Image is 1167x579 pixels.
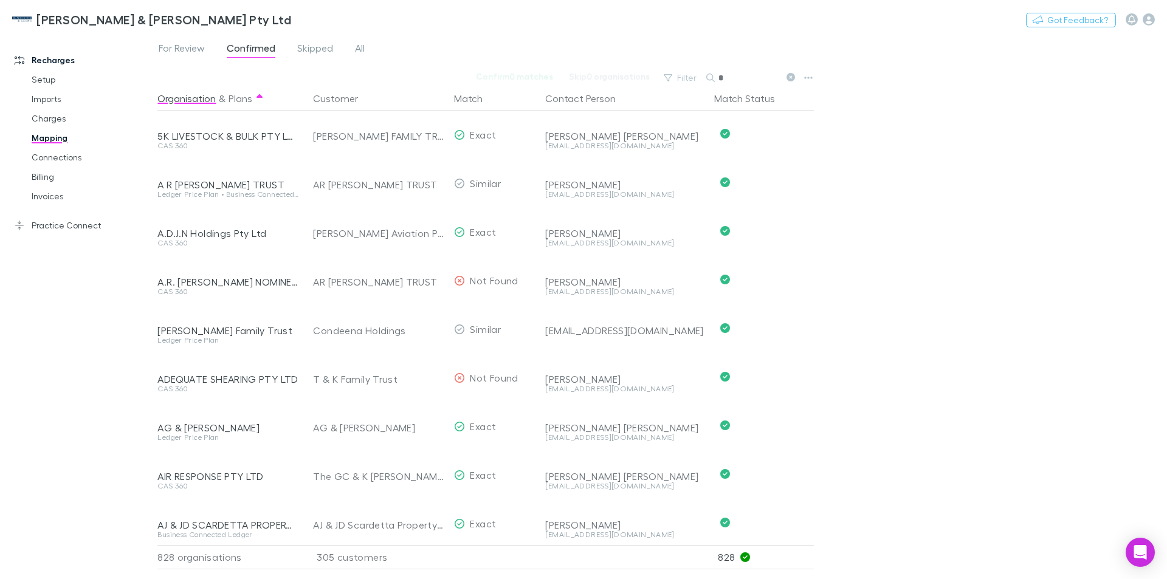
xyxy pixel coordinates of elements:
div: AG & [PERSON_NAME] [157,422,298,434]
div: [EMAIL_ADDRESS][DOMAIN_NAME] [545,531,704,538]
a: Invoices [19,187,164,206]
div: AJ & JD SCARDETTA PROPERTY TRUST [157,519,298,531]
div: AIR RESPONSE PTY LTD [157,470,298,482]
div: [PERSON_NAME] [545,179,704,191]
div: [EMAIL_ADDRESS][DOMAIN_NAME] [545,142,704,149]
button: Contact Person [545,86,630,111]
h3: [PERSON_NAME] & [PERSON_NAME] Pty Ltd [36,12,291,27]
span: Exact [470,129,496,140]
a: Setup [19,70,164,89]
div: Business Connected Ledger [157,531,298,538]
img: McWhirter & Leong Pty Ltd's Logo [12,12,32,27]
button: Filter [658,70,704,85]
div: [EMAIL_ADDRESS][DOMAIN_NAME] [545,191,704,198]
div: AJ & JD Scardetta Property Trust [313,501,444,549]
div: CAS 360 [157,288,298,295]
div: [PERSON_NAME] [PERSON_NAME] [545,422,704,434]
div: A.R. [PERSON_NAME] NOMINEES PTY LTD [157,276,298,288]
div: 5K LIVESTOCK & BULK PTY LTD [157,130,298,142]
div: [PERSON_NAME] [545,227,704,239]
span: For Review [159,42,205,58]
div: [EMAIL_ADDRESS][DOMAIN_NAME] [545,288,704,295]
div: AG & [PERSON_NAME] [313,403,444,452]
div: ADEQUATE SHEARING PTY LTD [157,373,298,385]
svg: Confirmed [720,420,730,430]
div: [PERSON_NAME] [545,373,704,385]
a: Imports [19,89,164,109]
div: [PERSON_NAME] Aviation Pty Ltd [313,209,444,258]
span: Confirmed [227,42,275,58]
span: Skipped [297,42,333,58]
div: AR [PERSON_NAME] TRUST [313,160,444,209]
div: The GC & K [PERSON_NAME] Family Trust [313,452,444,501]
div: Condeena Holdings [313,306,444,355]
span: All [355,42,365,58]
div: T & K Family Trust [313,355,444,403]
a: Charges [19,109,164,128]
div: [PERSON_NAME] Family Trust [157,324,298,337]
div: [EMAIL_ADDRESS][DOMAIN_NAME] [545,239,704,247]
span: Exact [470,469,496,481]
div: [PERSON_NAME] [PERSON_NAME] [545,130,704,142]
a: Practice Connect [2,216,164,235]
div: [PERSON_NAME] FAMILY TRUST [313,112,444,160]
div: 305 customers [303,545,449,569]
span: Exact [470,420,496,432]
a: Connections [19,148,164,167]
p: 828 [718,546,814,569]
button: Got Feedback? [1026,13,1116,27]
span: Similar [470,177,501,189]
button: Confirm0 matches [468,69,561,84]
div: [PERSON_NAME] [545,276,704,288]
div: CAS 360 [157,239,298,247]
svg: Confirmed [720,275,730,284]
div: AR [PERSON_NAME] TRUST [313,258,444,306]
span: Exact [470,518,496,529]
div: [EMAIL_ADDRESS][DOMAIN_NAME] [545,324,704,337]
a: Mapping [19,128,164,148]
a: Billing [19,167,164,187]
svg: Confirmed [720,323,730,333]
button: Customer [313,86,373,111]
div: CAS 360 [157,142,298,149]
button: Organisation [157,86,216,111]
svg: Confirmed [720,372,730,382]
div: Ledger Price Plan • Business Connected Ledger [157,191,298,198]
div: CAS 360 [157,482,298,490]
span: Not Found [470,275,518,286]
div: [PERSON_NAME] [545,519,704,531]
span: Similar [470,323,501,335]
button: Match [454,86,497,111]
svg: Confirmed [720,226,730,236]
div: A.D.J.N Holdings Pty Ltd [157,227,298,239]
div: [EMAIL_ADDRESS][DOMAIN_NAME] [545,482,704,490]
div: 828 organisations [157,545,303,569]
button: Plans [229,86,252,111]
a: [PERSON_NAME] & [PERSON_NAME] Pty Ltd [5,5,298,34]
span: Exact [470,226,496,238]
svg: Confirmed [720,177,730,187]
div: Open Intercom Messenger [1126,538,1155,567]
div: [EMAIL_ADDRESS][DOMAIN_NAME] [545,434,704,441]
button: Skip0 organisations [561,69,658,84]
div: CAS 360 [157,385,298,392]
div: [EMAIL_ADDRESS][DOMAIN_NAME] [545,385,704,392]
a: Recharges [2,50,164,70]
div: & [157,86,298,111]
svg: Confirmed [720,518,730,527]
svg: Confirmed [720,129,730,139]
svg: Confirmed [720,469,730,479]
div: Ledger Price Plan [157,434,298,441]
div: Ledger Price Plan [157,337,298,344]
span: Not Found [470,372,518,383]
div: [PERSON_NAME] [PERSON_NAME] [545,470,704,482]
button: Match Status [714,86,790,111]
div: A R [PERSON_NAME] TRUST [157,179,298,191]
